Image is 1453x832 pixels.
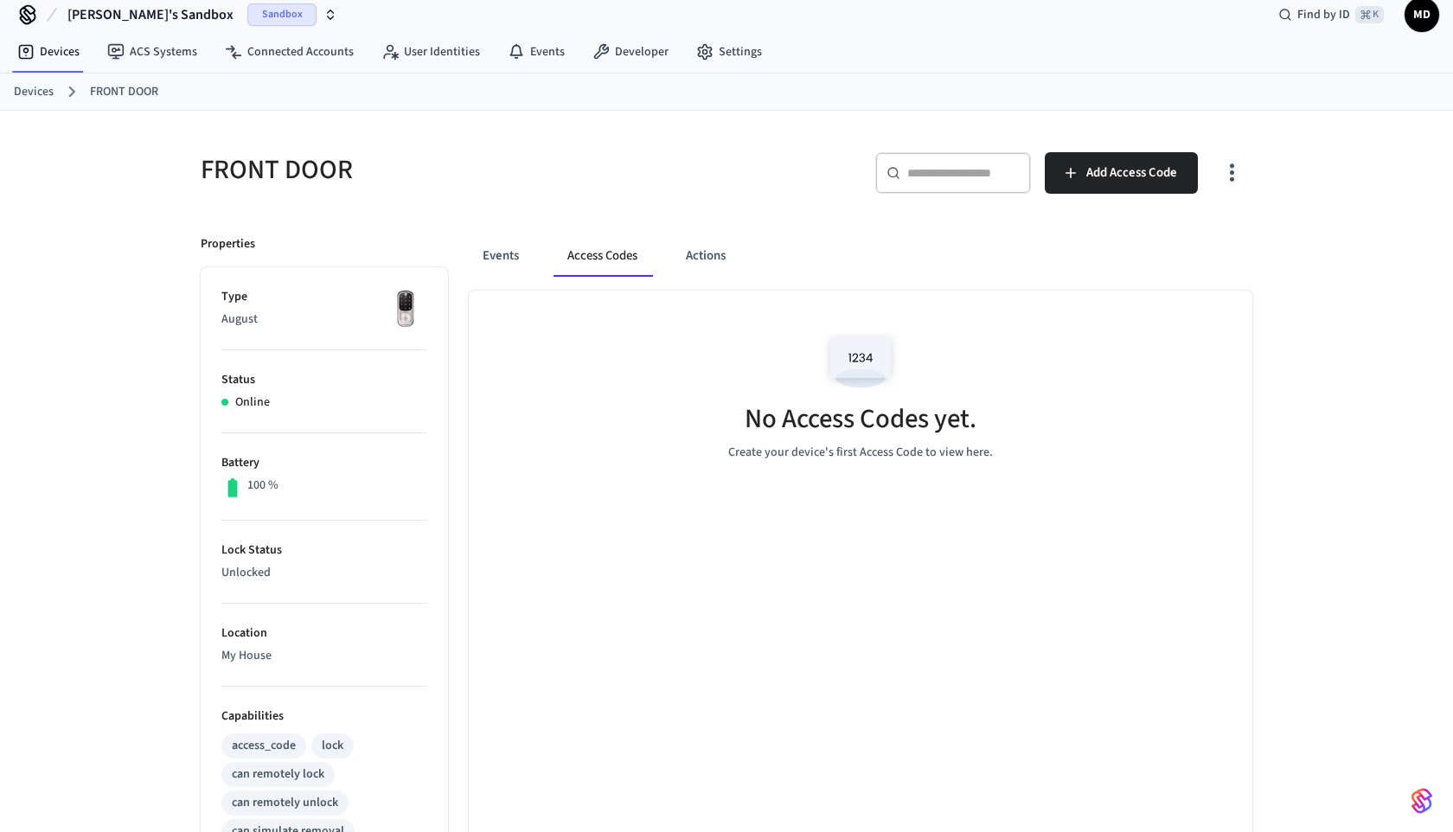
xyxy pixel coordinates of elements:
[14,83,54,101] a: Devices
[232,765,324,784] div: can remotely lock
[384,288,427,331] img: Yale Assure Touchscreen Wifi Smart Lock, Satin Nickel, Front
[221,541,427,560] p: Lock Status
[232,737,296,755] div: access_code
[232,794,338,812] div: can remotely unlock
[90,83,158,101] a: FRONT DOOR
[494,36,579,67] a: Events
[247,477,278,495] p: 100 %
[201,152,716,188] h5: FRONT DOOR
[221,564,427,582] p: Unlocked
[221,371,427,389] p: Status
[1411,787,1432,815] img: SeamLogoGradient.69752ec5.svg
[1297,6,1350,23] span: Find by ID
[3,36,93,67] a: Devices
[554,235,651,277] button: Access Codes
[745,401,976,437] h5: No Access Codes yet.
[368,36,494,67] a: User Identities
[672,235,739,277] button: Actions
[1045,152,1198,194] button: Add Access Code
[247,3,317,26] span: Sandbox
[221,647,427,665] p: My House
[822,325,899,399] img: Access Codes Empty State
[221,707,427,726] p: Capabilities
[1355,6,1384,23] span: ⌘ K
[469,235,1252,277] div: ant example
[211,36,368,67] a: Connected Accounts
[682,36,776,67] a: Settings
[221,288,427,306] p: Type
[67,4,234,25] span: [PERSON_NAME]'s Sandbox
[322,737,343,755] div: lock
[201,235,255,253] p: Properties
[93,36,211,67] a: ACS Systems
[221,454,427,472] p: Battery
[221,624,427,643] p: Location
[1086,162,1177,184] span: Add Access Code
[235,394,270,412] p: Online
[579,36,682,67] a: Developer
[221,310,427,329] p: August
[728,444,993,462] p: Create your device's first Access Code to view here.
[469,235,533,277] button: Events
